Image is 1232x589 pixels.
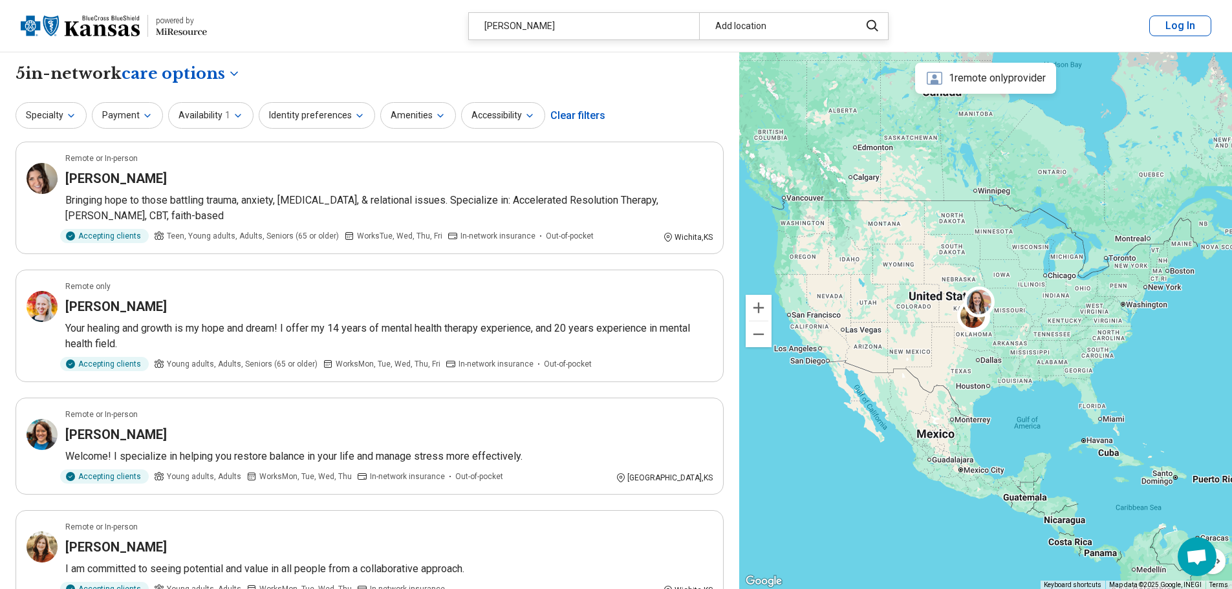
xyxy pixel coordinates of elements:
[336,358,440,370] span: Works Mon, Tue, Wed, Thu, Fri
[60,229,149,243] div: Accepting clients
[1149,16,1211,36] button: Log In
[370,471,445,482] span: In-network insurance
[915,63,1056,94] div: 1 remote only provider
[65,449,713,464] p: Welcome! I specialize in helping you restore balance in your life and manage stress more effectiv...
[616,472,713,484] div: [GEOGRAPHIC_DATA] , KS
[455,471,503,482] span: Out-of-pocket
[156,15,207,27] div: powered by
[259,102,375,129] button: Identity preferences
[122,63,241,85] button: Care options
[1178,537,1216,576] div: Open chat
[663,231,713,243] div: Wichita , KS
[65,193,713,224] p: Bringing hope to those battling trauma, anxiety, [MEDICAL_DATA], & relational issues. Specialize ...
[65,561,713,577] p: I am committed to seeing potential and value in all people from a collaborative approach.
[259,471,352,482] span: Works Mon, Tue, Wed, Thu
[380,102,456,129] button: Amenities
[122,63,225,85] span: care options
[60,469,149,484] div: Accepting clients
[167,471,241,482] span: Young adults, Adults
[469,13,699,39] div: [PERSON_NAME]
[168,102,254,129] button: Availability1
[65,521,138,533] p: Remote or In-person
[16,102,87,129] button: Specialty
[65,409,138,420] p: Remote or In-person
[746,321,772,347] button: Zoom out
[699,13,852,39] div: Add location
[167,230,339,242] span: Teen, Young adults, Adults, Seniors (65 or older)
[460,230,535,242] span: In-network insurance
[544,358,592,370] span: Out-of-pocket
[65,169,167,187] h3: [PERSON_NAME]
[357,230,442,242] span: Works Tue, Wed, Thu, Fri
[65,425,167,444] h3: [PERSON_NAME]
[546,230,594,242] span: Out-of-pocket
[65,297,167,316] h3: [PERSON_NAME]
[60,357,149,371] div: Accepting clients
[21,10,140,41] img: Blue Cross Blue Shield Kansas
[459,358,534,370] span: In-network insurance
[746,295,772,321] button: Zoom in
[65,538,167,556] h3: [PERSON_NAME]
[65,321,713,352] p: Your healing and growth is my hope and dream! I offer my 14 years of mental health therapy experi...
[550,100,605,131] div: Clear filters
[65,153,138,164] p: Remote or In-person
[1209,581,1228,588] a: Terms (opens in new tab)
[225,109,230,122] span: 1
[92,102,163,129] button: Payment
[167,358,318,370] span: Young adults, Adults, Seniors (65 or older)
[461,102,545,129] button: Accessibility
[1109,581,1202,588] span: Map data ©2025 Google, INEGI
[16,63,241,85] h1: 5 in-network
[65,281,111,292] p: Remote only
[21,10,207,41] a: Blue Cross Blue Shield Kansaspowered by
